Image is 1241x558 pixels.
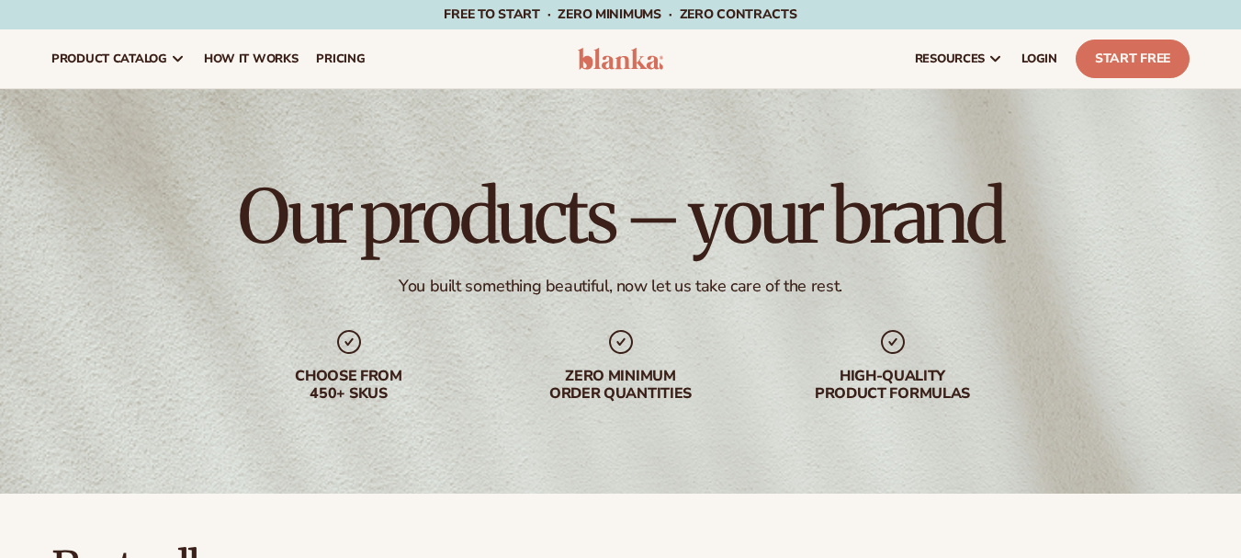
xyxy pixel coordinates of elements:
[399,276,842,297] div: You built something beautiful, now let us take care of the rest.
[578,48,664,70] img: logo
[231,368,467,403] div: Choose from 450+ Skus
[51,51,167,66] span: product catalog
[906,29,1012,88] a: resources
[1021,51,1057,66] span: LOGIN
[238,180,1002,254] h1: Our products – your brand
[195,29,308,88] a: How It Works
[307,29,374,88] a: pricing
[1012,29,1066,88] a: LOGIN
[915,51,985,66] span: resources
[503,368,739,403] div: Zero minimum order quantities
[316,51,365,66] span: pricing
[204,51,299,66] span: How It Works
[775,368,1010,403] div: High-quality product formulas
[444,6,796,23] span: Free to start · ZERO minimums · ZERO contracts
[42,29,195,88] a: product catalog
[1076,40,1190,78] a: Start Free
